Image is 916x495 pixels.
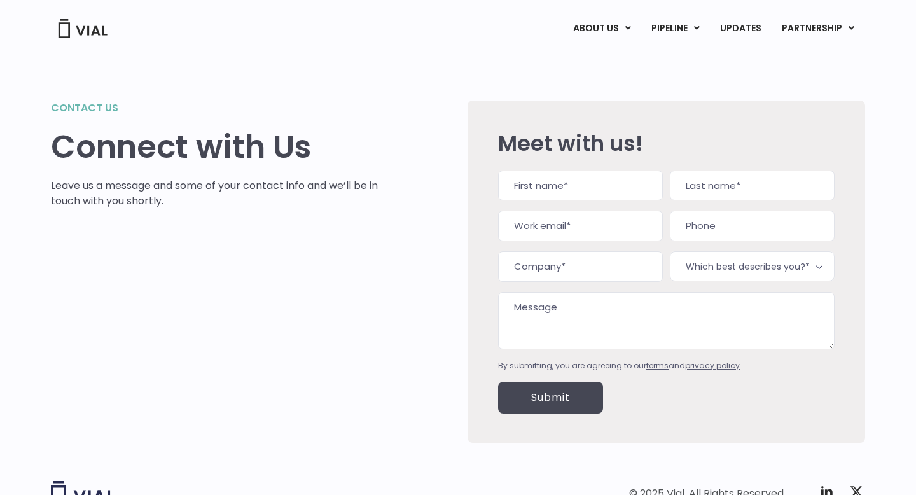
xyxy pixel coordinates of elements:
[57,19,108,38] img: Vial Logo
[498,131,835,155] h2: Meet with us!
[563,18,641,39] a: ABOUT USMenu Toggle
[646,360,669,371] a: terms
[498,171,663,201] input: First name*
[51,129,378,165] h1: Connect with Us
[498,251,663,282] input: Company*
[772,18,864,39] a: PARTNERSHIPMenu Toggle
[710,18,771,39] a: UPDATES
[670,251,835,281] span: Which best describes you?*
[498,360,835,372] div: By submitting, you are agreeing to our and
[670,171,835,201] input: Last name*
[51,101,378,116] h2: Contact us
[498,382,603,414] input: Submit
[51,178,378,209] p: Leave us a message and some of your contact info and we’ll be in touch with you shortly.
[641,18,709,39] a: PIPELINEMenu Toggle
[685,360,740,371] a: privacy policy
[498,211,663,241] input: Work email*
[670,211,835,241] input: Phone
